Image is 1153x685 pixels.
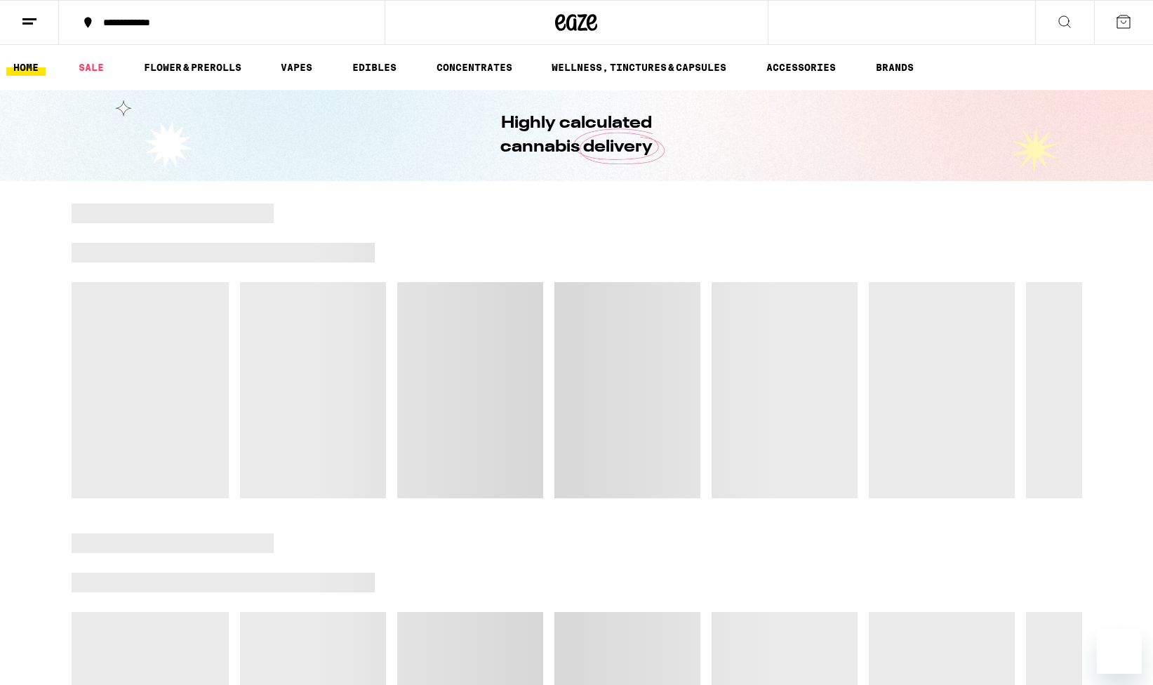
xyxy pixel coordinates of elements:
[6,59,46,76] a: HOME
[461,112,693,159] h1: Highly calculated cannabis delivery
[759,59,843,76] a: ACCESSORIES
[137,59,248,76] a: FLOWER & PREROLLS
[345,59,404,76] a: EDIBLES
[429,59,519,76] a: CONCENTRATES
[869,59,921,76] a: BRANDS
[274,59,319,76] a: VAPES
[1097,629,1142,674] iframe: Button to launch messaging window
[545,59,733,76] a: WELLNESS, TINCTURES & CAPSULES
[72,59,111,76] a: SALE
